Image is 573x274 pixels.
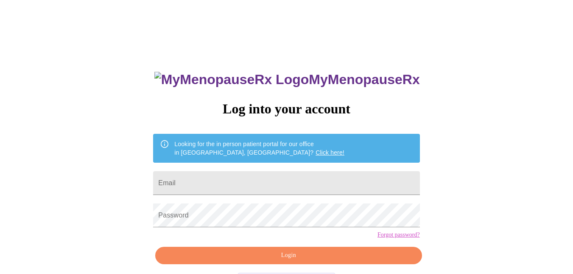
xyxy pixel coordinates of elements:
[155,247,422,264] button: Login
[316,149,344,156] a: Click here!
[377,232,420,238] a: Forgot password?
[154,72,420,88] h3: MyMenopauseRx
[153,101,419,117] h3: Log into your account
[165,250,412,261] span: Login
[154,72,309,88] img: MyMenopauseRx Logo
[174,136,344,160] div: Looking for the in person patient portal for our office in [GEOGRAPHIC_DATA], [GEOGRAPHIC_DATA]?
